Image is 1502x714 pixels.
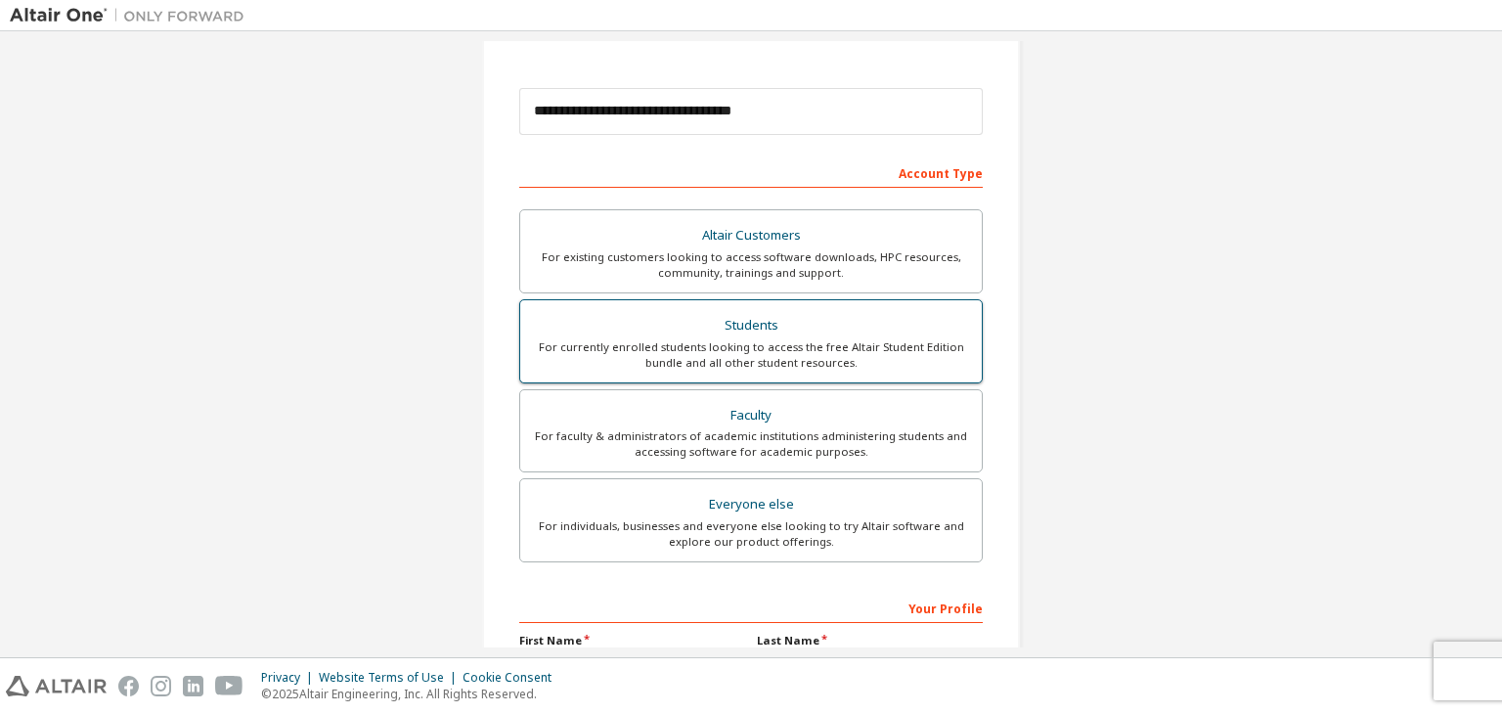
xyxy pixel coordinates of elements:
[6,676,107,696] img: altair_logo.svg
[532,222,970,249] div: Altair Customers
[10,6,254,25] img: Altair One
[532,339,970,371] div: For currently enrolled students looking to access the free Altair Student Edition bundle and all ...
[532,402,970,429] div: Faculty
[519,592,983,623] div: Your Profile
[261,686,563,702] p: © 2025 Altair Engineering, Inc. All Rights Reserved.
[463,670,563,686] div: Cookie Consent
[215,676,243,696] img: youtube.svg
[532,491,970,518] div: Everyone else
[532,518,970,550] div: For individuals, businesses and everyone else looking to try Altair software and explore our prod...
[532,428,970,460] div: For faculty & administrators of academic institutions administering students and accessing softwa...
[151,676,171,696] img: instagram.svg
[261,670,319,686] div: Privacy
[532,312,970,339] div: Students
[118,676,139,696] img: facebook.svg
[519,633,745,648] label: First Name
[183,676,203,696] img: linkedin.svg
[757,633,983,648] label: Last Name
[319,670,463,686] div: Website Terms of Use
[519,156,983,188] div: Account Type
[532,249,970,281] div: For existing customers looking to access software downloads, HPC resources, community, trainings ...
